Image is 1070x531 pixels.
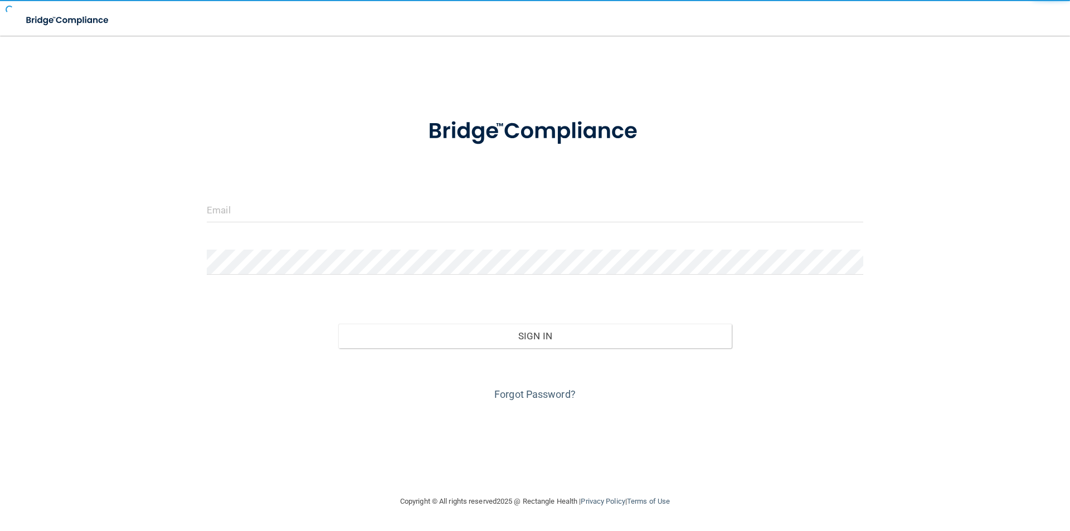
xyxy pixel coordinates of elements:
input: Email [207,197,863,222]
a: Forgot Password? [494,388,576,400]
a: Privacy Policy [581,497,625,505]
a: Terms of Use [627,497,670,505]
img: bridge_compliance_login_screen.278c3ca4.svg [17,9,119,32]
img: bridge_compliance_login_screen.278c3ca4.svg [405,103,665,160]
div: Copyright © All rights reserved 2025 @ Rectangle Health | | [332,484,738,519]
button: Sign In [338,324,732,348]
